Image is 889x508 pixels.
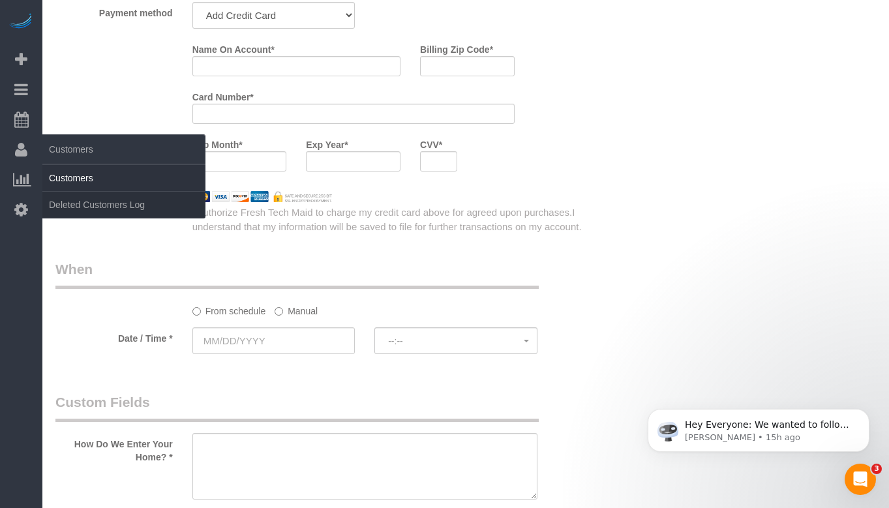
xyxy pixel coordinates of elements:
img: Automaid Logo [8,13,34,31]
span: --:-- [388,336,524,346]
input: MM/DD/YYYY [192,327,355,354]
span: Customers [42,134,205,164]
label: Card Number [192,86,254,104]
label: Exp Year [306,134,348,151]
label: Exp Month [192,134,243,151]
input: From schedule [192,307,201,316]
iframe: Intercom live chat [845,464,876,495]
a: Customers [42,165,205,191]
div: I authorize Fresh Tech Maid to charge my credit card above for agreed upon purchases. [183,205,593,233]
p: Message from Ellie, sent 15h ago [57,50,225,62]
legend: When [55,260,539,289]
label: Name On Account [192,38,275,56]
label: CVV [420,134,442,151]
button: --:-- [374,327,537,354]
label: Date / Time * [46,327,183,345]
label: Billing Zip Code [420,38,493,56]
label: How Do We Enter Your Home? * [46,433,183,464]
legend: Custom Fields [55,393,539,422]
label: From schedule [192,300,266,318]
input: Manual [275,307,283,316]
a: Deleted Customers Log [42,192,205,218]
span: Hey Everyone: We wanted to follow up and let you know we have been closely monitoring the account... [57,38,223,178]
img: credit cards [183,191,342,202]
iframe: Intercom notifications message [628,381,889,473]
span: I understand that my information will be saved to file for further transactions on my account. [192,207,582,232]
label: Manual [275,300,318,318]
span: 3 [871,464,882,474]
ul: Customers [42,164,205,218]
label: Payment method [46,2,183,20]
